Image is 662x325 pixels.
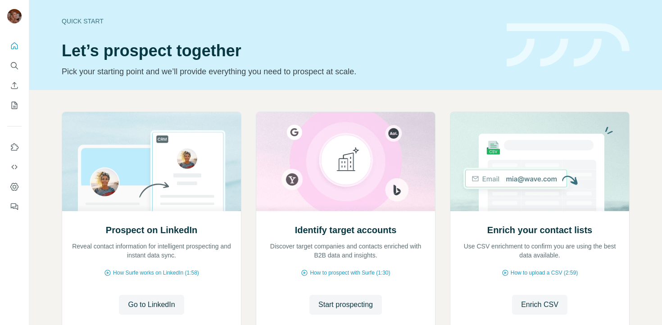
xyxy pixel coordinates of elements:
span: How to upload a CSV (2:59) [511,269,578,277]
button: My lists [7,97,22,113]
h1: Let’s prospect together [62,42,496,60]
img: banner [507,23,630,67]
h2: Identify target accounts [295,224,397,236]
button: Dashboard [7,179,22,195]
span: Start prospecting [318,299,373,310]
img: Prospect on LinkedIn [62,112,241,211]
button: Enrich CSV [512,295,567,315]
h2: Prospect on LinkedIn [106,224,197,236]
button: Quick start [7,38,22,54]
button: Use Surfe API [7,159,22,175]
span: Go to LinkedIn [128,299,175,310]
p: Reveal contact information for intelligent prospecting and instant data sync. [71,242,232,260]
div: Quick start [62,17,496,26]
button: Start prospecting [309,295,382,315]
img: Avatar [7,9,22,23]
img: Enrich your contact lists [450,112,630,211]
p: Pick your starting point and we’ll provide everything you need to prospect at scale. [62,65,496,78]
span: How to prospect with Surfe (1:30) [310,269,390,277]
span: Enrich CSV [521,299,558,310]
p: Discover target companies and contacts enriched with B2B data and insights. [265,242,426,260]
button: Enrich CSV [7,77,22,94]
h2: Enrich your contact lists [487,224,592,236]
button: Use Surfe on LinkedIn [7,139,22,155]
span: How Surfe works on LinkedIn (1:58) [113,269,199,277]
button: Feedback [7,199,22,215]
button: Search [7,58,22,74]
p: Use CSV enrichment to confirm you are using the best data available. [459,242,620,260]
img: Identify target accounts [256,112,435,211]
button: Go to LinkedIn [119,295,184,315]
